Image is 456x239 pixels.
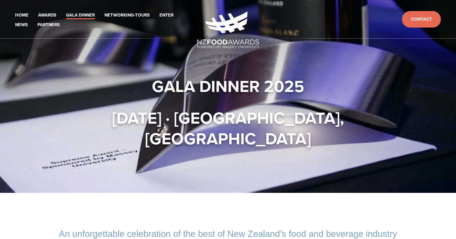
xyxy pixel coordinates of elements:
a: Partners [37,21,60,29]
a: Enter [159,11,174,19]
a: Networking-Tours [104,11,150,19]
a: Home [15,11,29,19]
a: News [15,21,28,29]
a: Gala Dinner [66,11,95,19]
h1: Gala Dinner 2025 [30,76,426,96]
strong: [DATE] · [GEOGRAPHIC_DATA], [GEOGRAPHIC_DATA] [112,106,348,150]
a: Contact [402,11,441,28]
a: Awards [38,11,56,19]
